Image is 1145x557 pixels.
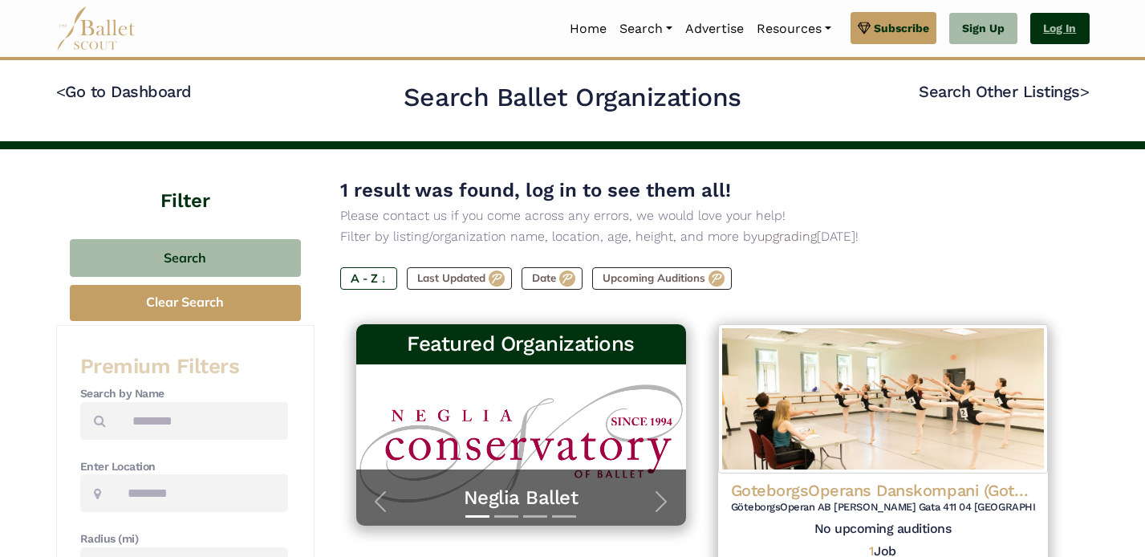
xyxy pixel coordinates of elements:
label: A - Z ↓ [340,267,397,290]
code: > [1080,81,1090,101]
h5: No upcoming auditions [731,521,1035,538]
h4: Filter [56,149,315,215]
label: Upcoming Auditions [592,267,732,290]
a: Advertise [679,12,750,46]
h4: Radius (mi) [80,531,288,547]
a: Home [563,12,613,46]
h4: Search by Name [80,386,288,402]
a: Search [613,12,679,46]
button: Search [70,239,301,277]
a: Search Other Listings> [919,82,1089,101]
h3: Premium Filters [80,353,288,380]
h6: GöteborgsOperan AB [PERSON_NAME] Gata 411 04 [GEOGRAPHIC_DATA] [731,501,1035,514]
p: Please contact us if you come across any errors, we would love your help! [340,205,1064,226]
img: gem.svg [858,19,871,37]
button: Clear Search [70,285,301,321]
a: Log In [1030,13,1089,45]
h4: Enter Location [80,459,288,475]
a: upgrading [757,229,817,244]
a: Resources [750,12,838,46]
h3: Featured Organizations [369,331,673,358]
button: Slide 2 [494,507,518,526]
span: 1 result was found, log in to see them all! [340,179,731,201]
input: Search by names... [119,402,288,440]
a: Sign Up [949,13,1017,45]
label: Date [522,267,583,290]
h4: GoteborgsOperans Danskompani (Gothenburg Opera Dance Company) [731,480,1035,501]
code: < [56,81,66,101]
a: <Go to Dashboard [56,82,192,101]
p: Filter by listing/organization name, location, age, height, and more by [DATE]! [340,226,1064,247]
button: Slide 1 [465,507,489,526]
a: Subscribe [851,12,936,44]
label: Last Updated [407,267,512,290]
h2: Search Ballet Organizations [404,81,741,115]
button: Slide 4 [552,507,576,526]
button: Slide 3 [523,507,547,526]
span: Subscribe [874,19,929,37]
a: Neglia Ballet [372,486,670,510]
input: Location [114,474,288,512]
img: Logo [718,324,1048,474]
